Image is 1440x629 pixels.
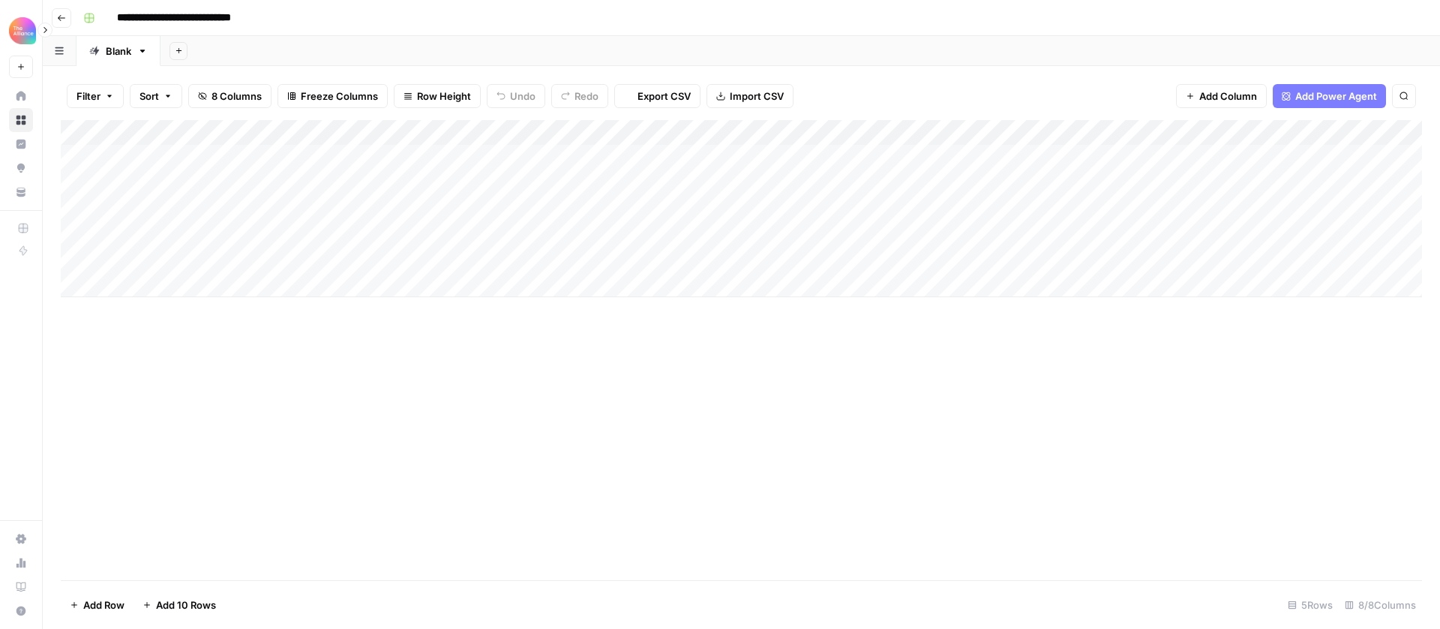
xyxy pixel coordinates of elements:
span: Filter [76,89,100,104]
img: Alliance Logo [9,17,36,44]
button: Add 10 Rows [133,593,225,617]
span: Add Column [1199,89,1257,104]
span: Add Power Agent [1295,89,1377,104]
span: 8 Columns [211,89,262,104]
span: Import CSV [730,89,784,104]
button: Row Height [394,84,481,108]
div: Blank [106,44,131,59]
button: Undo [487,84,545,108]
span: Add Row [83,597,124,612]
button: Filter [67,84,124,108]
span: Undo [510,89,535,104]
a: Usage [9,551,33,575]
a: Your Data [9,180,33,204]
a: Home [9,84,33,108]
a: Learning Hub [9,575,33,599]
div: 5 Rows [1282,593,1339,617]
a: Settings [9,527,33,551]
button: Export CSV [614,84,700,108]
button: Workspace: Alliance [9,12,33,50]
a: Opportunities [9,156,33,180]
button: Freeze Columns [277,84,388,108]
a: Blank [76,36,160,66]
button: Import CSV [706,84,793,108]
span: Export CSV [637,89,691,104]
span: Add 10 Rows [156,597,216,612]
button: Help + Support [9,599,33,623]
button: Add Power Agent [1273,84,1386,108]
span: Sort [139,89,159,104]
a: Browse [9,108,33,132]
span: Redo [574,89,598,104]
span: Freeze Columns [301,89,378,104]
a: Insights [9,132,33,156]
span: Row Height [417,89,471,104]
button: Sort [130,84,182,108]
div: 8/8 Columns [1339,593,1422,617]
button: Add Column [1176,84,1267,108]
button: Redo [551,84,608,108]
button: Add Row [61,593,133,617]
button: 8 Columns [188,84,271,108]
